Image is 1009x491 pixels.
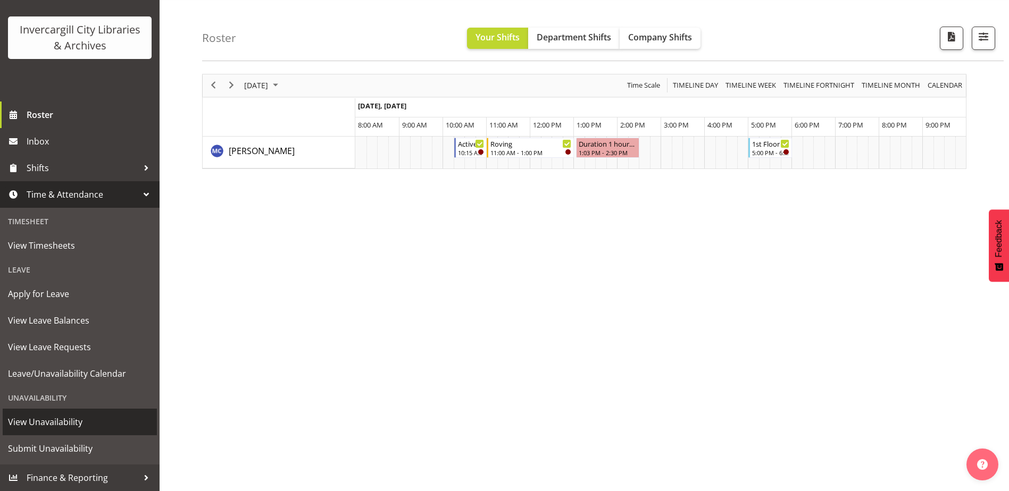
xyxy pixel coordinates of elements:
a: View Timesheets [3,232,157,259]
button: Timeline Week [724,79,778,92]
div: 10:15 AM - 11:00 AM [458,148,485,157]
span: [DATE], [DATE] [358,101,406,111]
div: Unavailability [3,387,157,409]
td: Aurora Catu resource [203,137,355,168]
button: Timeline Month [860,79,922,92]
div: 1st Floor Desk [752,138,789,149]
div: next period [222,74,240,97]
h4: Roster [202,32,236,44]
div: September 23, 2025 [240,74,285,97]
button: Previous [206,79,221,92]
span: 4:00 PM [707,120,732,130]
button: Feedback - Show survey [989,209,1009,282]
button: Filter Shifts [972,27,995,50]
button: Company Shifts [620,28,701,49]
span: Company Shifts [628,31,692,43]
a: View Unavailability [3,409,157,435]
div: previous period [204,74,222,97]
div: Leave [3,259,157,281]
span: Feedback [994,220,1004,257]
span: Your Shifts [476,31,520,43]
div: Timeline Day of September 23, 2025 [202,74,966,169]
span: 6:00 PM [795,120,820,130]
table: Timeline Day of September 23, 2025 [355,137,966,168]
div: Aurora Catu"s event - Duration 1 hours - Aurora Catu Begin From Tuesday, September 23, 2025 at 1:... [576,138,639,158]
span: 8:00 AM [358,120,383,130]
button: Download a PDF of the roster for the current day [940,27,963,50]
span: 5:00 PM [751,120,776,130]
span: 9:00 AM [402,120,427,130]
span: [DATE] [243,79,269,92]
span: Roster [27,107,154,123]
div: 11:00 AM - 1:00 PM [490,148,571,157]
div: Duration 1 hours - [PERSON_NAME] [579,138,637,149]
span: Department Shifts [537,31,611,43]
a: View Leave Balances [3,307,157,334]
button: Department Shifts [528,28,620,49]
span: 11:00 AM [489,120,518,130]
span: Leave/Unavailability Calendar [8,366,152,382]
a: View Leave Requests [3,334,157,360]
div: Aurora Catu"s event - Active Rhyming Begin From Tuesday, September 23, 2025 at 10:15:00 AM GMT+12... [454,138,487,158]
div: Active Rhyming [458,138,485,149]
div: Timesheet [3,210,157,232]
span: Timeline Fortnight [782,79,855,92]
span: View Leave Requests [8,339,152,355]
button: Next [224,79,239,92]
a: Apply for Leave [3,281,157,307]
span: 8:00 PM [882,120,907,130]
span: 1:00 PM [577,120,602,130]
div: Aurora Catu"s event - Roving Begin From Tuesday, September 23, 2025 at 11:00:00 AM GMT+12:00 Ends... [487,138,574,158]
span: Shifts [27,160,138,176]
button: Your Shifts [467,28,528,49]
span: Timeline Day [672,79,719,92]
button: September 2025 [243,79,283,92]
a: [PERSON_NAME] [229,145,295,157]
span: 12:00 PM [533,120,562,130]
span: 10:00 AM [446,120,474,130]
div: Roving [490,138,571,149]
span: Timeline Month [861,79,921,92]
span: View Timesheets [8,238,152,253]
a: Leave/Unavailability Calendar [3,360,157,387]
span: Time & Attendance [27,187,138,202]
span: 7:00 PM [838,120,863,130]
button: Month [926,79,964,92]
div: 1:03 PM - 2:30 PM [579,148,637,157]
span: Submit Unavailability [8,441,152,456]
button: Time Scale [626,79,662,92]
img: help-xxl-2.png [977,459,988,470]
span: calendar [927,79,963,92]
span: Finance & Reporting [27,470,138,486]
button: Timeline Day [671,79,720,92]
span: 2:00 PM [620,120,645,130]
span: View Unavailability [8,414,152,430]
span: Time Scale [626,79,661,92]
span: Timeline Week [724,79,777,92]
div: Aurora Catu"s event - 1st Floor Desk Begin From Tuesday, September 23, 2025 at 5:00:00 PM GMT+12:... [748,138,792,158]
div: 5:00 PM - 6:00 PM [752,148,789,157]
span: Inbox [27,133,154,149]
a: Submit Unavailability [3,435,157,462]
span: Apply for Leave [8,286,152,302]
span: View Leave Balances [8,312,152,328]
span: 3:00 PM [664,120,689,130]
div: Invercargill City Libraries & Archives [19,22,141,54]
button: Fortnight [782,79,856,92]
span: 9:00 PM [925,120,950,130]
